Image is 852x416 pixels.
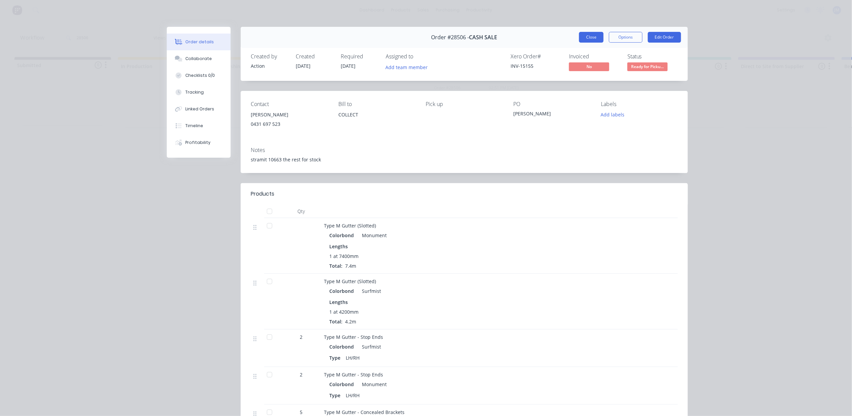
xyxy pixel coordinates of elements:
[359,286,381,296] div: Surfmist
[251,190,274,198] div: Products
[167,67,231,84] button: Checklists 0/0
[597,110,628,119] button: Add labels
[324,222,376,229] span: Type M Gutter (Slotted)
[251,156,678,163] div: stramit 10663 the rest for stock
[186,140,211,146] div: Profitability
[329,230,357,240] div: Colorbond
[386,62,431,71] button: Add team member
[386,53,453,60] div: Assigned to
[329,318,342,325] span: Total:
[324,409,405,415] span: Type M Gutter - Concealed Brackets
[251,101,328,107] div: Contact
[343,353,362,363] div: LH/RH
[511,62,561,69] div: INV-15155
[324,334,383,340] span: Type M Gutter - Stop Ends
[251,110,328,132] div: [PERSON_NAME]0431 697 523
[341,53,378,60] div: Required
[338,101,415,107] div: Bill to
[296,53,333,60] div: Created
[167,101,231,117] button: Linked Orders
[342,263,359,269] span: 7.4m
[251,119,328,129] div: 0431 697 523
[251,53,288,60] div: Created by
[300,333,302,341] span: 2
[329,253,359,260] span: 1 at 7400mm
[186,89,204,95] div: Tracking
[167,50,231,67] button: Collaborate
[167,34,231,50] button: Order details
[296,63,311,69] span: [DATE]
[251,147,678,153] div: Notes
[167,117,231,134] button: Timeline
[569,62,609,71] span: No
[186,72,215,79] div: Checklists 0/0
[167,134,231,151] button: Profitability
[469,34,498,41] span: CASH SALE
[359,230,387,240] div: Monument
[329,286,357,296] div: Colorbond
[251,62,288,69] div: Action
[324,371,383,378] span: Type M Gutter - Stop Ends
[329,379,357,389] div: Colorbond
[338,110,415,119] div: COLLECT
[281,205,321,218] div: Qty
[579,32,604,43] button: Close
[359,342,381,352] div: Surfmist
[627,62,668,71] span: Ready for Picku...
[627,62,668,72] button: Ready for Picku...
[382,62,431,71] button: Add team member
[329,308,359,315] span: 1 at 4200mm
[342,318,359,325] span: 4.2m
[324,278,376,284] span: Type M Gutter (Slotted)
[300,371,302,378] span: 2
[343,391,362,400] div: LH/RH
[511,53,561,60] div: Xero Order #
[329,353,343,363] div: Type
[186,123,203,129] div: Timeline
[186,39,214,45] div: Order details
[609,32,643,43] button: Options
[300,409,302,416] span: 5
[338,110,415,132] div: COLLECT
[329,299,348,306] span: Lengths
[329,391,343,400] div: Type
[167,84,231,101] button: Tracking
[186,106,215,112] div: Linked Orders
[513,110,590,119] div: [PERSON_NAME]
[186,56,212,62] div: Collaborate
[329,243,348,250] span: Lengths
[329,263,342,269] span: Total:
[341,63,356,69] span: [DATE]
[329,342,357,352] div: Colorbond
[513,101,590,107] div: PO
[431,34,469,41] span: Order #28506 -
[359,379,387,389] div: Monument
[426,101,503,107] div: Pick up
[601,101,678,107] div: Labels
[251,110,328,119] div: [PERSON_NAME]
[627,53,678,60] div: Status
[648,32,681,43] button: Edit Order
[569,53,619,60] div: Invoiced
